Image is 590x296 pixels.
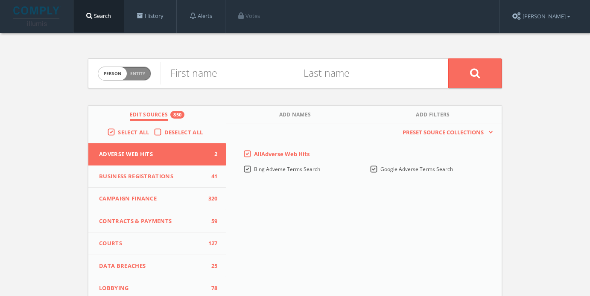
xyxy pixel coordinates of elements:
[99,217,205,226] span: Contracts & Payments
[164,128,203,136] span: Deselect All
[226,106,364,124] button: Add Names
[364,106,502,124] button: Add Filters
[130,111,168,121] span: Edit Sources
[205,262,218,270] span: 25
[98,67,127,80] span: person
[398,128,488,137] span: Preset Source Collections
[99,150,205,159] span: Adverse Web Hits
[88,188,226,210] button: Campaign Finance320
[99,172,205,181] span: Business Registrations
[416,111,450,121] span: Add Filters
[88,210,226,233] button: Contracts & Payments59
[99,194,205,203] span: Campaign Finance
[380,165,453,173] span: Google Adverse Terms Search
[254,165,320,173] span: Bing Adverse Terms Search
[99,239,205,248] span: Courts
[205,194,218,203] span: 320
[88,165,226,188] button: Business Registrations41
[88,255,226,278] button: Data Breaches25
[205,239,218,248] span: 127
[99,262,205,270] span: Data Breaches
[88,232,226,255] button: Courts127
[130,70,145,77] span: Entity
[13,6,61,26] img: illumis
[205,217,218,226] span: 59
[88,143,226,165] button: Adverse Web Hits2
[205,172,218,181] span: 41
[88,106,226,124] button: Edit Sources850
[205,150,218,159] span: 2
[205,284,218,293] span: 78
[279,111,311,121] span: Add Names
[398,128,493,137] button: Preset Source Collections
[170,111,184,119] div: 850
[254,150,310,158] span: All Adverse Web Hits
[99,284,205,293] span: Lobbying
[118,128,149,136] span: Select All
